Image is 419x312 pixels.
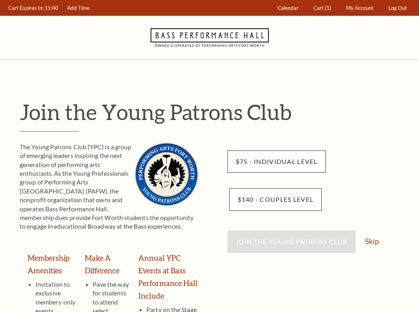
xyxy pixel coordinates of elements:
[20,99,411,125] h1: Join the Young Patrons Club
[346,5,373,11] span: My Account
[63,0,93,16] a: Add Time
[229,188,322,211] input: $140 - Couples Level
[227,150,326,173] input: $75 - Individual Level
[325,5,331,11] span: (1)
[365,237,379,245] a: Skip
[343,0,377,16] a: My Account
[227,231,356,253] button: Join the Young Patrons Club
[274,0,302,16] a: Calendar
[236,238,348,245] span: Join the Young Patrons Club
[8,5,43,11] span: Cart Expires In:
[310,0,335,16] a: Cart (1)
[385,0,411,16] a: Log Out
[277,5,298,11] span: Calendar
[28,252,77,277] h3: Membership Amenities
[20,143,198,231] p: The Young Patrons Club (YPC) is a group of emerging leaders inspiring the next generation of perf...
[313,5,324,11] span: Cart
[138,252,198,302] h3: Annual YPC Events at Bass Performance Hall Include
[45,5,58,11] span: 11:40
[85,252,131,277] h3: Make A Difference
